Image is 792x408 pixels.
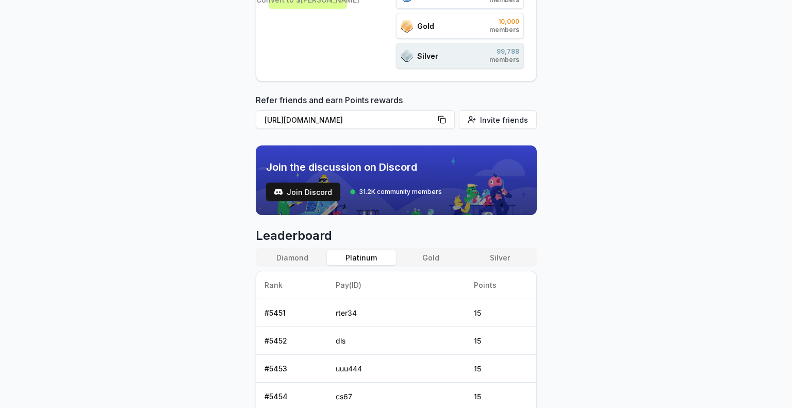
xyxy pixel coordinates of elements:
[489,47,519,56] span: 99,788
[256,145,537,215] img: discord_banner
[489,56,519,64] span: members
[266,183,340,201] a: testJoin Discord
[287,187,332,198] span: Join Discord
[327,299,466,327] td: rter34
[256,271,327,299] th: Rank
[466,327,536,355] td: 15
[396,250,465,265] button: Gold
[258,250,327,265] button: Diamond
[266,183,340,201] button: Join Discord
[256,94,537,133] div: Refer friends and earn Points rewards
[327,271,466,299] th: Pay(ID)
[417,21,434,31] span: Gold
[327,327,466,355] td: dls
[256,327,327,355] td: # 5452
[327,355,466,383] td: uuu444
[489,26,519,34] span: members
[256,355,327,383] td: # 5453
[256,110,455,129] button: [URL][DOMAIN_NAME]
[417,51,438,61] span: Silver
[459,110,537,129] button: Invite friends
[327,250,396,265] button: Platinum
[466,355,536,383] td: 15
[466,271,536,299] th: Points
[401,20,413,32] img: ranks_icon
[256,299,327,327] td: # 5451
[401,49,413,62] img: ranks_icon
[359,188,442,196] span: 31.2K community members
[256,227,537,244] span: Leaderboard
[466,299,536,327] td: 15
[480,115,528,125] span: Invite friends
[266,160,442,174] span: Join the discussion on Discord
[489,18,519,26] span: 10,000
[274,188,283,196] img: test
[465,250,534,265] button: Silver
